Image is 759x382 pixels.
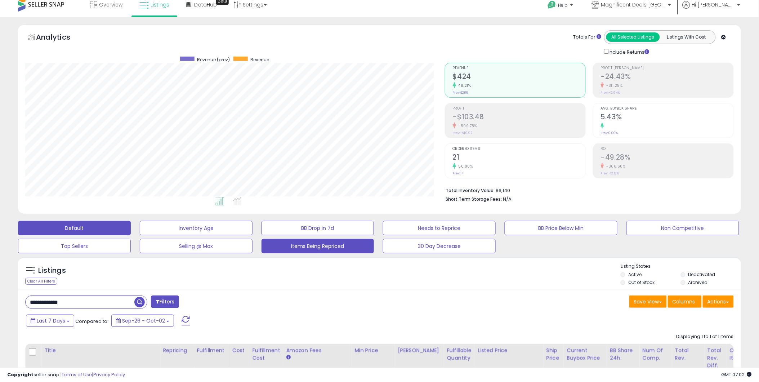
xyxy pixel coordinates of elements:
small: Prev: $286 [453,90,468,95]
div: Min Price [355,347,392,354]
span: Revenue (prev) [197,57,230,63]
span: Revenue [453,66,585,70]
small: 50.00% [456,164,473,169]
span: Compared to: [75,318,108,325]
div: Fulfillment [197,347,226,354]
small: Prev: -12.12% [601,171,619,176]
button: Last 7 Days [26,315,74,327]
button: Default [18,221,131,235]
button: Non Competitive [626,221,739,235]
div: Ship Price [546,347,561,362]
div: Ordered Items [730,347,756,362]
button: Sep-26 - Oct-02 [111,315,174,327]
button: Items Being Repriced [262,239,374,253]
span: Profit [PERSON_NAME] [601,66,733,70]
span: Ordered Items [453,147,585,151]
div: Total Rev. [675,347,701,362]
span: Revenue [250,57,269,63]
button: Needs to Reprice [383,221,496,235]
p: Listing States: [621,263,741,270]
span: Magnificent Deals [GEOGRAPHIC_DATA] [601,1,666,8]
span: N/A [503,196,512,203]
span: Hi [PERSON_NAME] [692,1,735,8]
h5: Analytics [36,32,84,44]
button: Save View [629,296,667,308]
label: Out of Stock [628,279,655,285]
div: Title [44,347,157,354]
label: Active [628,271,642,277]
button: All Selected Listings [606,32,660,42]
span: Avg. Buybox Share [601,107,733,111]
div: Current Buybox Price [567,347,604,362]
span: Profit [453,107,585,111]
small: Prev: 0.00% [601,131,618,135]
div: Total Rev. Diff. [707,347,724,369]
span: Sep-26 - Oct-02 [122,317,165,324]
label: Deactivated [688,271,715,277]
button: Inventory Age [140,221,253,235]
small: -306.60% [604,164,626,169]
span: Listings [151,1,169,8]
button: BB Price Below Min [505,221,617,235]
h2: 21 [453,153,585,163]
h2: $424 [453,72,585,82]
div: Include Returns [599,48,658,55]
div: Cost [232,347,246,354]
button: 30 Day Decrease [383,239,496,253]
div: Num of Comp. [643,347,669,362]
b: Short Term Storage Fees: [446,196,502,202]
div: Amazon Fees [286,347,349,354]
button: Top Sellers [18,239,131,253]
small: -311.28% [604,83,623,88]
span: ROI [601,147,733,151]
li: $6,140 [446,186,728,194]
h2: -$103.48 [453,113,585,123]
span: Last 7 Days [37,317,65,324]
h2: -49.28% [601,153,733,163]
div: Fulfillable Quantity [447,347,472,362]
div: BB Share 24h. [610,347,637,362]
span: 2025-10-10 07:02 GMT [722,371,752,378]
b: Total Inventory Value: [446,187,495,194]
small: Amazon Fees. [286,354,291,361]
small: -509.78% [456,123,477,129]
h2: 5.43% [601,113,733,123]
div: [PERSON_NAME] [398,347,441,354]
button: Selling @ Max [140,239,253,253]
div: seller snap | | [7,372,125,378]
span: DataHub [194,1,217,8]
button: Listings With Cost [660,32,713,42]
button: BB Drop in 7d [262,221,374,235]
button: Actions [703,296,734,308]
i: Get Help [548,0,557,9]
strong: Copyright [7,371,34,378]
div: Clear All Filters [25,278,57,285]
small: 48.21% [456,83,471,88]
small: Prev: 14 [453,171,464,176]
small: Prev: -$16.97 [453,131,473,135]
button: Columns [668,296,702,308]
small: Prev: -5.94% [601,90,620,95]
span: Overview [99,1,122,8]
span: Help [558,2,568,8]
span: Columns [673,298,695,305]
a: Privacy Policy [93,371,125,378]
div: Fulfillment Cost [253,347,280,362]
a: Hi [PERSON_NAME] [683,1,740,17]
h5: Listings [38,266,66,276]
div: Displaying 1 to 1 of 1 items [677,333,734,340]
button: Filters [151,296,179,308]
a: Terms of Use [62,371,92,378]
label: Archived [688,279,708,285]
div: Repricing [163,347,191,354]
div: Listed Price [478,347,540,354]
div: Totals For [573,34,602,41]
h2: -24.43% [601,72,733,82]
